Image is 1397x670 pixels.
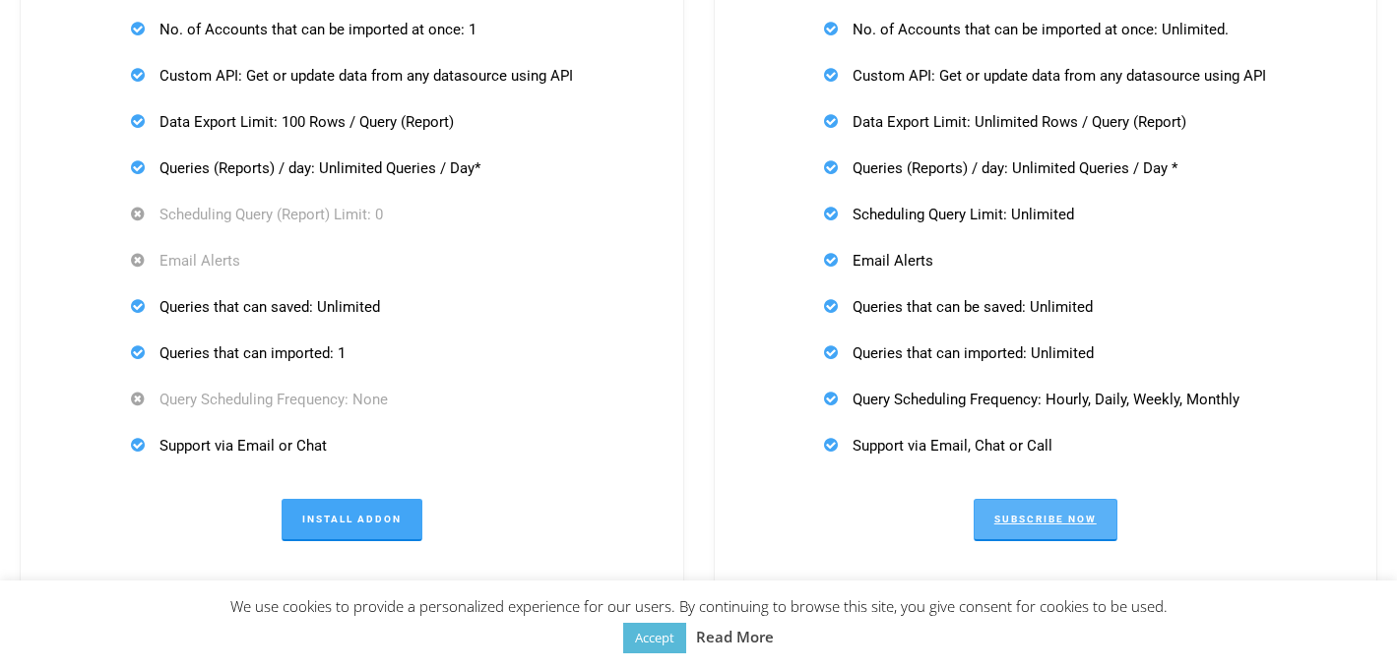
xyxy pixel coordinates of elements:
[131,340,573,365] p: Queries that can imported: 1
[131,433,573,457] p: Support via Email or Chat
[1299,576,1397,670] div: Виджет чата
[131,63,573,88] p: Custom API: Get or update data from any datasource using API
[824,155,1266,180] p: Queries (Reports) / day: Unlimited Queries / Day *
[824,433,1266,457] p: Support via Email, Chat or Call
[131,248,573,273] p: Email Alerts
[974,499,1117,541] a: Subscribe Now
[131,387,573,411] p: Query Scheduling Frequency: None
[824,294,1266,319] p: Queries that can be saved: Unlimited
[131,202,573,226] p: Scheduling Query (Report) Limit: 0
[131,155,573,180] p: Queries (Reports) / day: Unlimited Queries / Day*
[282,499,422,541] a: Install Addon
[824,17,1266,41] p: No. of Accounts that can be imported at once: Unlimited.
[131,17,573,41] p: No. of Accounts that can be imported at once: 1
[824,340,1266,365] p: Queries that can imported: Unlimited
[824,109,1266,134] p: Data Export Limit: Unlimited Rows / Query (Report)
[1299,576,1397,670] iframe: Chat Widget
[623,623,686,653] a: Accept
[131,109,573,134] p: Data Export Limit: 100 Rows / Query (Report)
[230,596,1168,646] span: We use cookies to provide a personalized experience for our users. By continuing to browse this s...
[131,294,573,319] p: Queries that can saved: Unlimited
[824,63,1266,88] p: Custom API: Get or update data from any datasource using API
[824,248,1266,273] p: Email Alerts
[824,202,1266,226] p: Scheduling Query Limit: Unlimited
[824,387,1266,411] p: Query Scheduling Frequency: Hourly, Daily, Weekly, Monthly
[696,625,774,648] a: Read More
